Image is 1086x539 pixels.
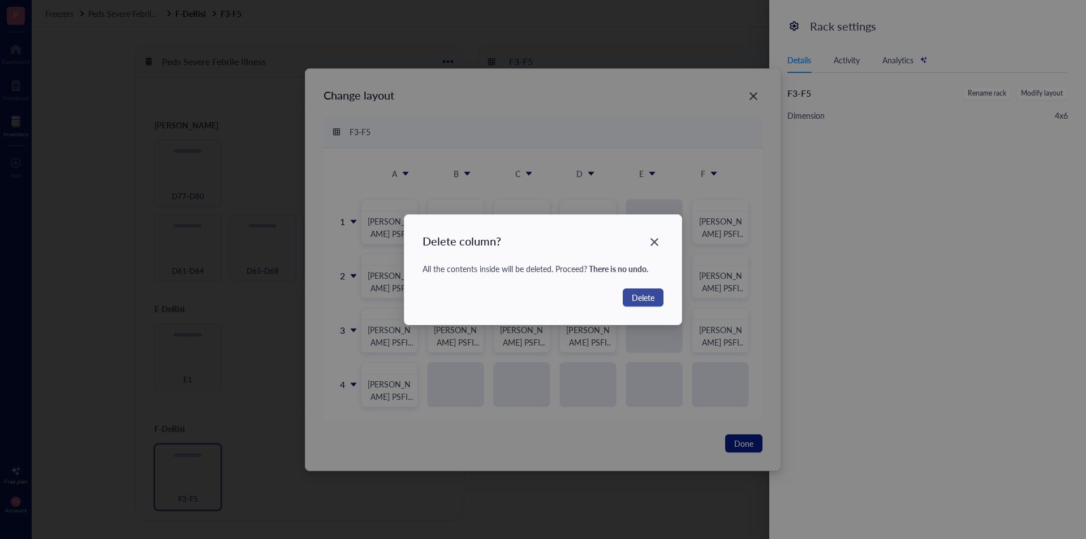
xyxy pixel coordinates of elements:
[423,262,664,275] div: All the contents inside will be deleted. Proceed?
[587,263,648,274] span: There is no undo.
[632,291,654,304] span: Delete
[423,233,664,249] div: Delete column?
[645,235,663,249] span: Close
[623,288,663,307] button: Delete
[645,233,663,251] button: Close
